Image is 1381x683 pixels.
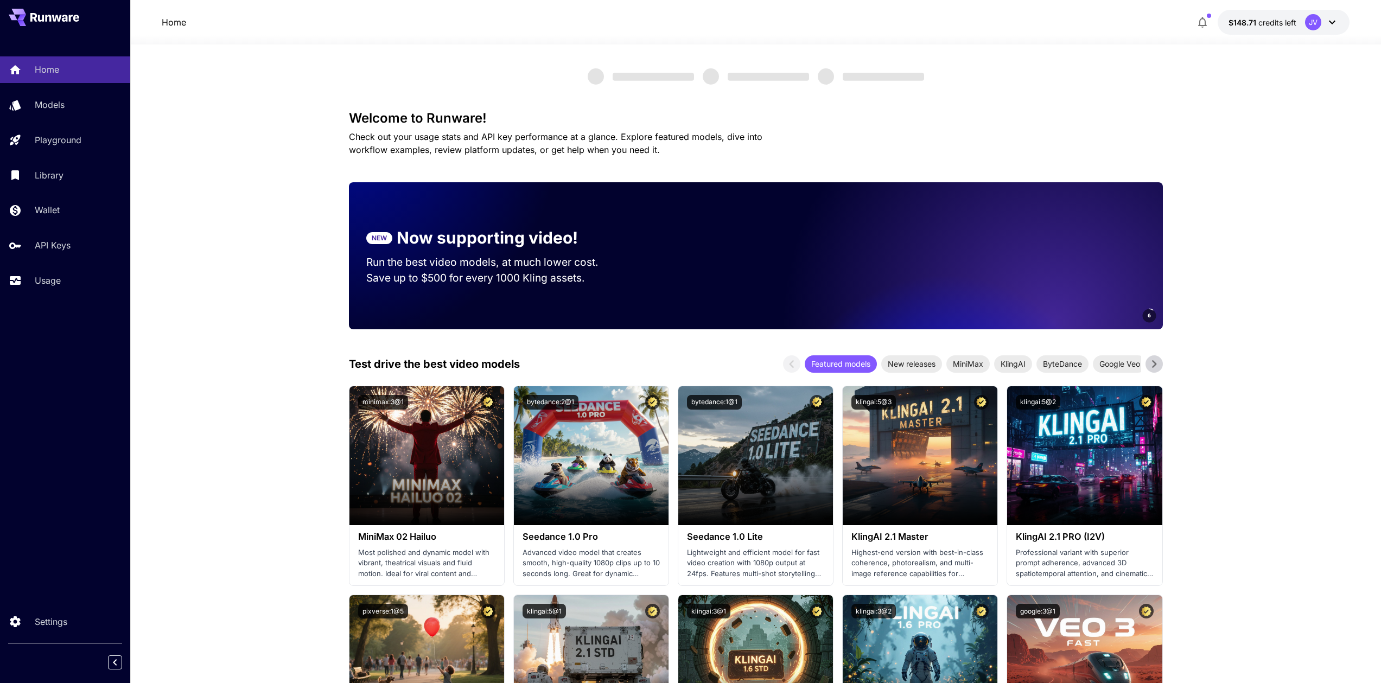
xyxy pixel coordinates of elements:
[108,655,122,669] button: Collapse sidebar
[687,395,742,410] button: bytedance:1@1
[881,355,942,373] div: New releases
[116,653,130,672] div: Collapse sidebar
[1036,355,1089,373] div: ByteDance
[35,63,59,76] p: Home
[1036,358,1089,369] span: ByteDance
[1218,10,1350,35] button: $148.70759JV
[358,604,408,618] button: pixverse:1@5
[687,532,824,542] h3: Seedance 1.0 Lite
[481,604,495,618] button: Certified Model – Vetted for best performance and includes a commercial license.
[1139,604,1154,618] button: Certified Model – Vetted for best performance and includes a commercial license.
[851,547,989,579] p: Highest-end version with best-in-class coherence, photorealism, and multi-image reference capabil...
[1016,604,1060,618] button: google:3@1
[162,16,186,29] a: Home
[810,604,824,618] button: Certified Model – Vetted for best performance and includes a commercial license.
[523,395,578,410] button: bytedance:2@1
[35,98,65,111] p: Models
[358,532,495,542] h3: MiniMax 02 Hailuo
[1093,355,1147,373] div: Google Veo
[366,254,619,270] p: Run the best video models, at much lower cost.
[35,133,81,146] p: Playground
[805,355,877,373] div: Featured models
[35,203,60,216] p: Wallet
[349,131,762,155] span: Check out your usage stats and API key performance at a glance. Explore featured models, dive int...
[1229,18,1258,27] span: $148.71
[946,355,990,373] div: MiniMax
[994,355,1032,373] div: KlingAI
[162,16,186,29] nav: breadcrumb
[1148,311,1151,320] span: 6
[1016,547,1153,579] p: Professional variant with superior prompt adherence, advanced 3D spatiotemporal attention, and ci...
[810,395,824,410] button: Certified Model – Vetted for best performance and includes a commercial license.
[645,395,660,410] button: Certified Model – Vetted for best performance and includes a commercial license.
[881,358,942,369] span: New releases
[805,358,877,369] span: Featured models
[1139,395,1154,410] button: Certified Model – Vetted for best performance and includes a commercial license.
[1016,395,1060,410] button: klingai:5@2
[851,532,989,542] h3: KlingAI 2.1 Master
[35,274,61,287] p: Usage
[974,604,989,618] button: Certified Model – Vetted for best performance and includes a commercial license.
[851,395,896,410] button: klingai:5@3
[645,604,660,618] button: Certified Model – Vetted for best performance and includes a commercial license.
[358,395,408,410] button: minimax:3@1
[1229,17,1296,28] div: $148.70759
[514,386,669,525] img: alt
[523,547,660,579] p: Advanced video model that creates smooth, high-quality 1080p clips up to 10 seconds long. Great f...
[678,386,833,525] img: alt
[35,239,71,252] p: API Keys
[851,604,896,618] button: klingai:3@2
[349,386,504,525] img: alt
[1007,386,1162,525] img: alt
[397,226,578,250] p: Now supporting video!
[35,615,67,628] p: Settings
[349,111,1163,126] h3: Welcome to Runware!
[523,532,660,542] h3: Seedance 1.0 Pro
[946,358,990,369] span: MiniMax
[366,270,619,286] p: Save up to $500 for every 1000 Kling assets.
[1016,532,1153,542] h3: KlingAI 2.1 PRO (I2V)
[481,395,495,410] button: Certified Model – Vetted for best performance and includes a commercial license.
[687,604,730,618] button: klingai:3@1
[523,604,566,618] button: klingai:5@1
[1305,14,1321,30] div: JV
[843,386,997,525] img: alt
[372,233,387,243] p: NEW
[358,547,495,579] p: Most polished and dynamic model with vibrant, theatrical visuals and fluid motion. Ideal for vira...
[349,356,520,372] p: Test drive the best video models
[35,169,63,182] p: Library
[687,547,824,579] p: Lightweight and efficient model for fast video creation with 1080p output at 24fps. Features mult...
[1258,18,1296,27] span: credits left
[1093,358,1147,369] span: Google Veo
[974,395,989,410] button: Certified Model – Vetted for best performance and includes a commercial license.
[994,358,1032,369] span: KlingAI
